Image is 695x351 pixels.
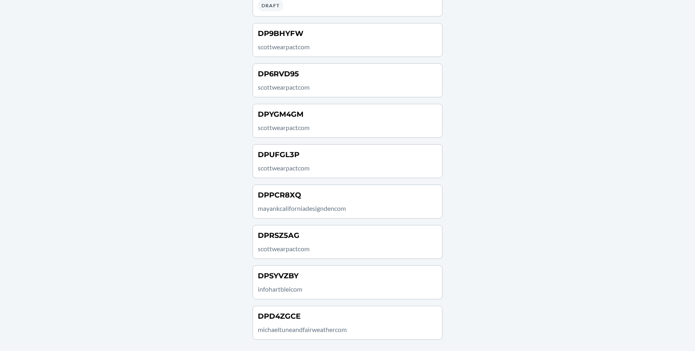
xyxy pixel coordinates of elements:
p: infohartbleicom [258,284,437,294]
a: DPUFGL3Pscottwearpactcom [253,144,442,178]
p: scottwearpactcom [258,42,437,52]
h4: DP9BHYFW [258,28,303,39]
p: scottwearpactcom [258,82,437,92]
a: DPSYVZBYinfohartbleicom [253,265,442,299]
a: DPD4ZGCEmichaeltuneandfairweathercom [253,306,442,340]
a: DP9BHYFWscottwearpactcom [253,23,442,57]
p: mayankcaliforniadesigndencom [258,204,437,213]
a: DPPCR8XQmayankcaliforniadesigndencom [253,185,442,219]
h4: DPD4ZGCE [258,311,301,322]
h4: DPRSZ5AG [258,230,299,241]
h4: DPSYVZBY [258,271,299,281]
h4: DPYGM4GM [258,109,303,120]
a: DP6RVD95scottwearpactcom [253,63,442,97]
p: michaeltuneandfairweathercom [258,325,437,334]
p: scottwearpactcom [258,163,437,173]
a: DPRSZ5AGscottwearpactcom [253,225,442,259]
h4: DPUFGL3P [258,149,299,160]
h4: DP6RVD95 [258,69,299,79]
p: scottwearpactcom [258,123,437,132]
a: DPYGM4GMscottwearpactcom [253,104,442,138]
p: scottwearpactcom [258,244,437,254]
h4: DPPCR8XQ [258,190,301,200]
